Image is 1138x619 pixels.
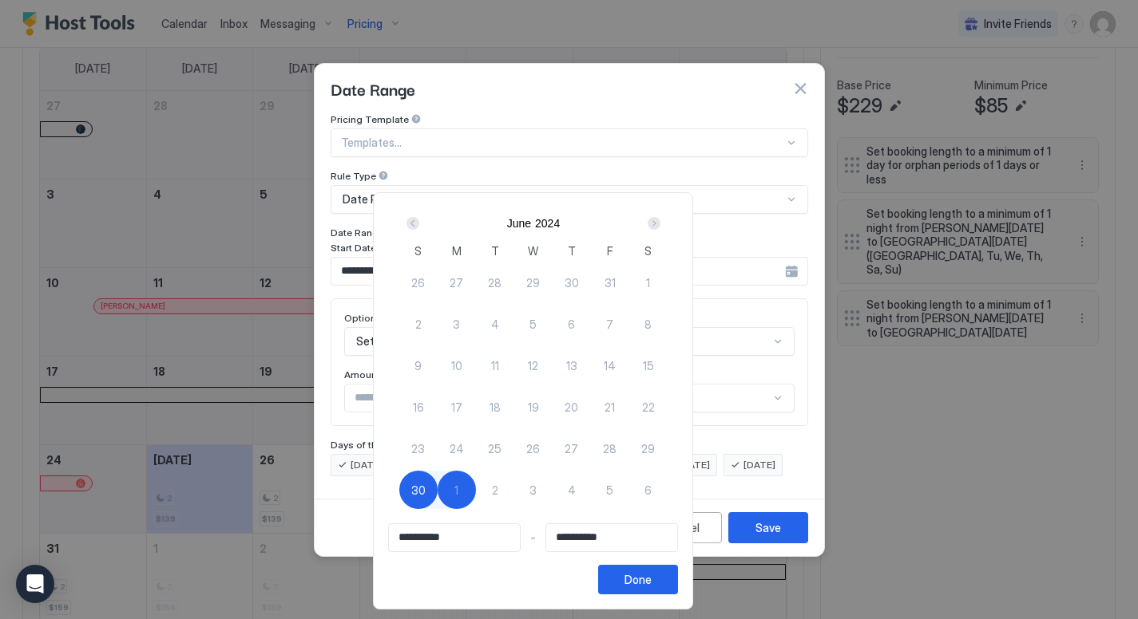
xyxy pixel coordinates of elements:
span: 8 [644,316,652,333]
span: 7 [606,316,613,333]
span: 28 [603,440,617,457]
span: 19 [528,399,539,416]
span: M [452,242,462,259]
button: 20 [553,388,591,426]
button: 22 [629,388,668,426]
span: 23 [411,440,425,457]
span: 30 [565,274,579,291]
span: T [568,242,576,259]
input: Input Field [389,524,520,551]
span: 26 [526,440,540,457]
span: S [644,242,652,259]
span: 31 [605,274,616,291]
button: 4 [553,471,591,509]
span: 29 [526,274,540,291]
button: 28 [476,263,514,302]
input: Input Field [546,524,677,551]
button: 30 [399,471,438,509]
button: 1 [629,263,668,302]
span: 1 [454,482,458,499]
span: 30 [411,482,426,499]
span: 9 [414,357,422,374]
button: 28 [591,429,629,467]
span: 4 [568,482,576,499]
button: 29 [629,429,668,467]
button: 9 [399,346,438,384]
span: 13 [566,357,577,374]
span: 24 [450,440,464,457]
button: 18 [476,388,514,426]
span: 14 [604,357,616,374]
button: 27 [438,263,476,302]
span: 16 [413,399,424,416]
span: 2 [492,482,498,499]
button: 24 [438,429,476,467]
span: 22 [642,399,655,416]
span: W [528,242,538,259]
button: 6 [629,471,668,509]
button: 7 [591,305,629,343]
button: 10 [438,346,476,384]
button: 14 [591,346,629,384]
span: 20 [565,399,578,416]
span: 26 [411,274,425,291]
button: 4 [476,305,514,343]
span: 5 [606,482,613,499]
span: 10 [451,357,462,374]
button: 5 [514,305,553,343]
button: Prev [403,214,425,233]
button: 3 [438,305,476,343]
button: 3 [514,471,553,509]
span: 6 [568,316,575,333]
button: 13 [553,346,591,384]
button: June [507,217,531,230]
button: 25 [476,429,514,467]
span: 21 [605,399,615,416]
button: 26 [399,263,438,302]
button: 2024 [535,217,560,230]
div: Open Intercom Messenger [16,565,54,603]
span: 4 [491,316,499,333]
button: 2 [399,305,438,343]
button: Done [598,565,678,594]
span: F [607,242,613,259]
button: 16 [399,388,438,426]
span: 15 [643,357,654,374]
button: 31 [591,263,629,302]
span: 25 [488,440,502,457]
button: 15 [629,346,668,384]
button: 8 [629,305,668,343]
span: 5 [529,316,537,333]
div: Done [625,571,652,588]
button: 11 [476,346,514,384]
span: 3 [453,316,460,333]
span: 1 [646,274,650,291]
span: 18 [490,399,501,416]
span: 29 [641,440,655,457]
span: 12 [528,357,538,374]
button: Next [642,214,664,233]
span: 11 [491,357,499,374]
span: T [491,242,499,259]
button: 5 [591,471,629,509]
button: 29 [514,263,553,302]
button: 12 [514,346,553,384]
span: 6 [644,482,652,499]
span: 27 [565,440,578,457]
span: 17 [451,399,462,416]
button: 2 [476,471,514,509]
span: 28 [488,274,502,291]
span: 2 [415,316,422,333]
button: 17 [438,388,476,426]
button: 26 [514,429,553,467]
button: 21 [591,388,629,426]
button: 6 [553,305,591,343]
span: 27 [450,274,463,291]
span: 3 [529,482,537,499]
span: - [530,530,536,545]
button: 1 [438,471,476,509]
button: 19 [514,388,553,426]
button: 27 [553,429,591,467]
